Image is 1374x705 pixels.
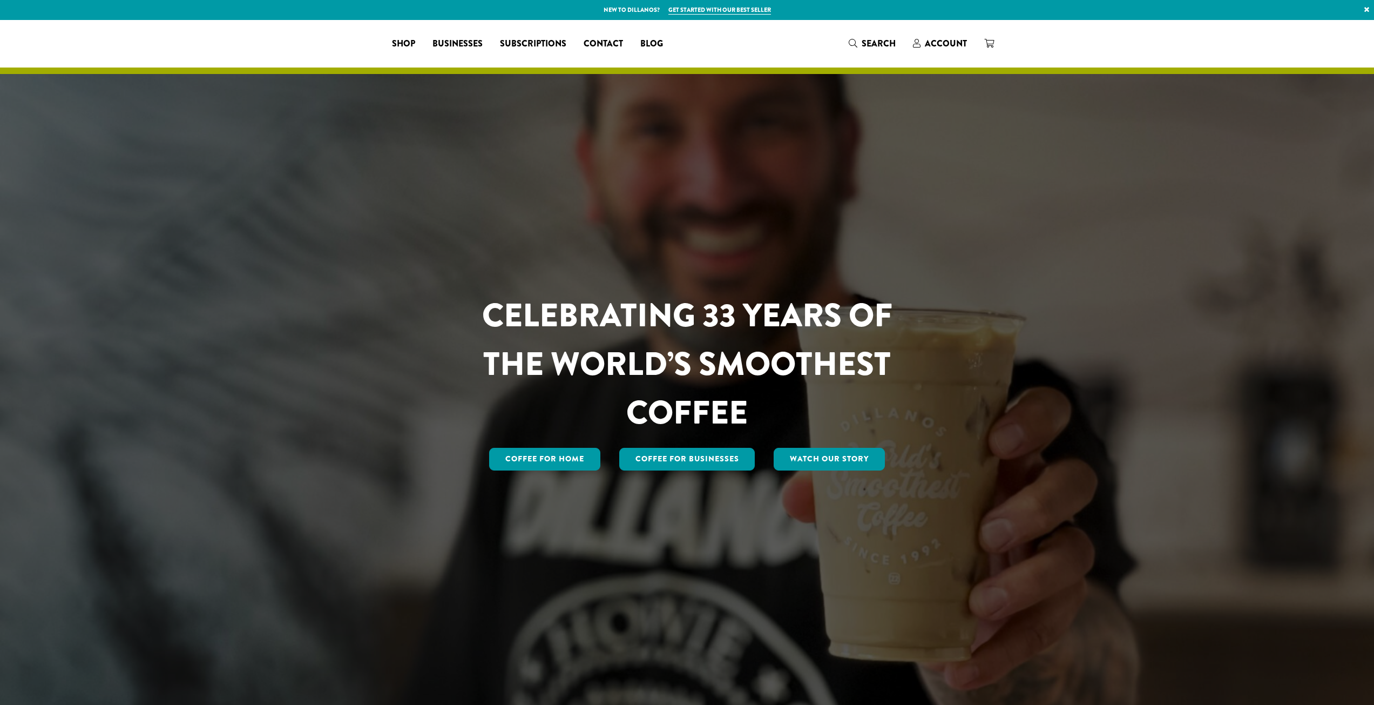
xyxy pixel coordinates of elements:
span: Contact [584,37,623,51]
a: Search [840,35,904,52]
a: Coffee For Businesses [619,448,755,471]
span: Blog [640,37,663,51]
a: Get started with our best seller [668,5,771,15]
a: Watch Our Story [774,448,885,471]
span: Account [925,37,967,50]
span: Shop [392,37,415,51]
a: Coffee for Home [489,448,600,471]
span: Businesses [432,37,483,51]
span: Subscriptions [500,37,566,51]
a: Shop [383,35,424,52]
span: Search [862,37,896,50]
h1: CELEBRATING 33 YEARS OF THE WORLD’S SMOOTHEST COFFEE [450,291,924,437]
